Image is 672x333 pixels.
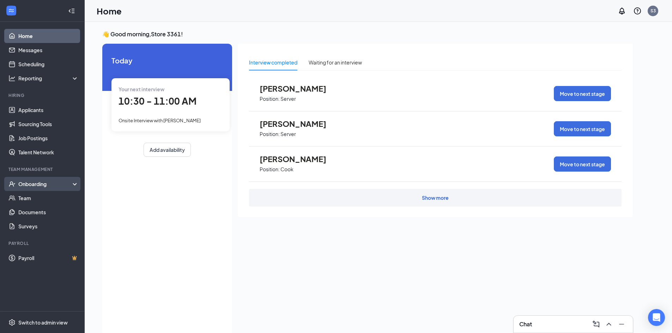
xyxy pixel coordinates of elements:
[554,86,611,101] button: Move to next stage
[280,131,296,137] p: Server
[18,131,79,145] a: Job Postings
[18,180,73,187] div: Onboarding
[18,191,79,205] a: Team
[260,154,337,164] span: [PERSON_NAME]
[8,7,15,14] svg: WorkstreamLogo
[18,251,79,265] a: PayrollCrown
[8,75,16,82] svg: Analysis
[8,319,16,326] svg: Settings
[616,319,627,330] button: Minimize
[68,7,75,14] svg: Collapse
[260,95,280,102] p: Position:
[260,166,280,173] p: Position:
[605,320,613,328] svg: ChevronUp
[18,145,79,159] a: Talent Network
[18,117,79,131] a: Sourcing Tools
[592,320,600,328] svg: ComposeMessage
[8,92,77,98] div: Hiring
[260,84,337,93] span: [PERSON_NAME]
[650,8,656,14] div: S3
[280,166,293,173] p: Cook
[18,43,79,57] a: Messages
[8,240,77,246] div: Payroll
[119,95,196,107] span: 10:30 - 11:00 AM
[18,75,79,82] div: Reporting
[260,131,280,137] p: Position:
[422,194,449,201] div: Show more
[102,30,633,38] h3: 👋 Good morning, Store 3361 !
[18,57,79,71] a: Scheduling
[119,86,164,92] span: Your next interview
[554,156,611,172] button: Move to next stage
[18,29,79,43] a: Home
[18,205,79,219] a: Documents
[617,320,626,328] svg: Minimize
[309,58,362,66] div: Waiting for an interview
[144,143,191,157] button: Add availability
[119,118,201,123] span: Onsite Interview with [PERSON_NAME]
[554,121,611,136] button: Move to next stage
[603,319,615,330] button: ChevronUp
[648,309,665,326] div: Open Intercom Messenger
[18,219,79,233] a: Surveys
[8,166,77,172] div: Team Management
[111,55,223,66] span: Today
[8,180,16,187] svg: UserCheck
[18,103,79,117] a: Applicants
[97,5,122,17] h1: Home
[591,319,602,330] button: ComposeMessage
[280,95,296,102] p: Server
[519,320,532,328] h3: Chat
[633,7,642,15] svg: QuestionInfo
[249,58,297,66] div: Interview completed
[260,119,337,128] span: [PERSON_NAME]
[18,319,68,326] div: Switch to admin view
[618,7,626,15] svg: Notifications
